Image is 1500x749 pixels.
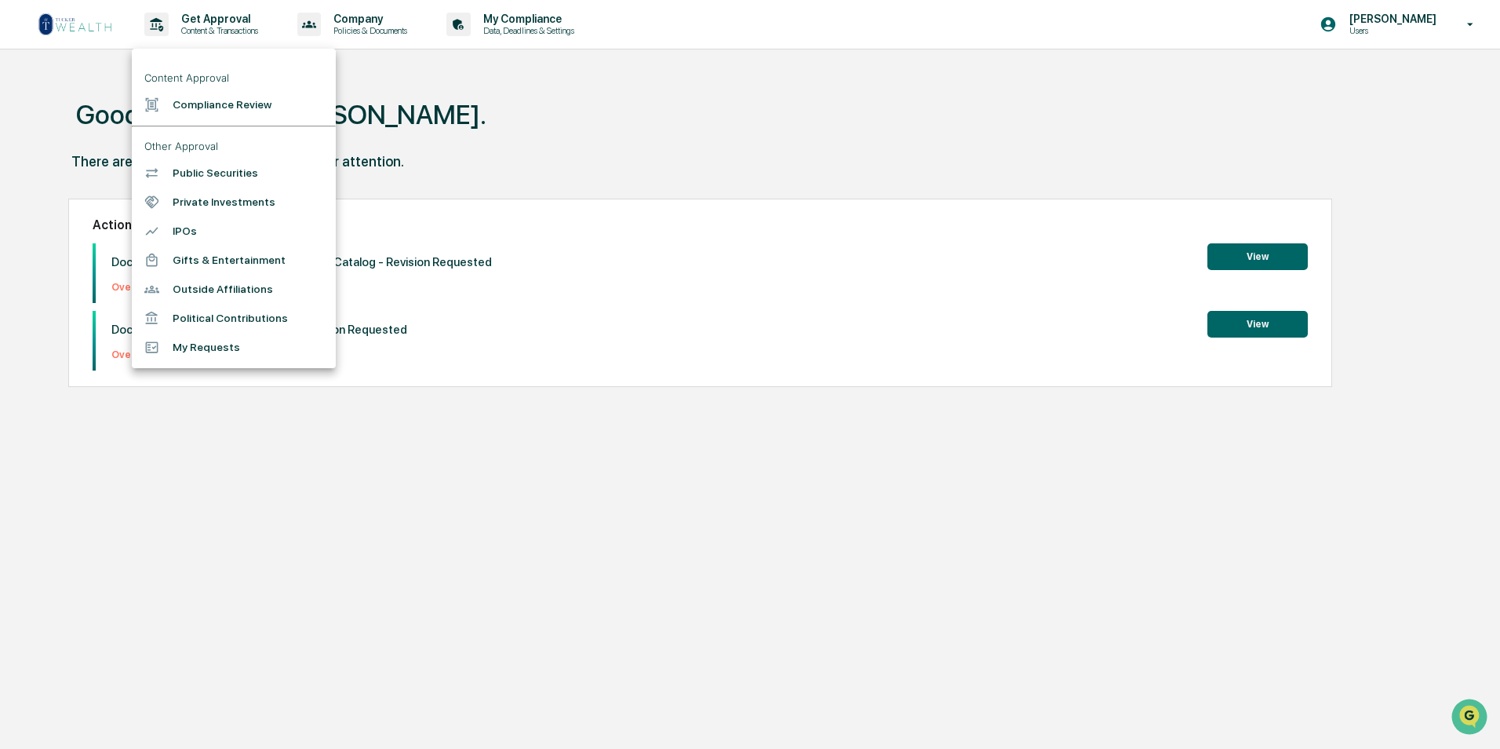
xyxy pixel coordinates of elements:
[132,188,336,217] li: Private Investments
[132,304,336,333] li: Political Contributions
[111,281,492,293] p: Overdue: 2025-10-02
[471,25,582,36] p: Data, Deadlines & Settings
[1207,311,1308,338] button: View
[53,136,198,148] div: We're available if you need us!
[132,90,336,119] li: Compliance Review
[111,349,407,360] p: Overdue: 2025-10-02
[132,65,336,90] li: Content Approval
[53,120,257,136] div: Start new chat
[471,13,582,25] p: My Compliance
[132,333,336,362] li: My Requests
[9,221,105,250] a: 🔎Data Lookup
[16,199,28,212] div: 🖐️
[169,13,266,25] p: Get Approval
[1337,13,1444,25] p: [PERSON_NAME]
[111,323,407,337] p: Document Review - RA Trifold.pdf - Revision Requested
[321,13,415,25] p: Company
[9,192,107,220] a: 🖐️Preclearance
[132,246,336,275] li: Gifts & Entertainment
[321,25,415,36] p: Policies & Documents
[132,217,336,246] li: IPOs
[114,199,126,212] div: 🗄️
[16,229,28,242] div: 🔎
[76,99,486,130] h1: Good Afternoon, [PERSON_NAME].
[71,153,133,170] div: There are
[31,228,99,243] span: Data Lookup
[1207,243,1308,270] button: View
[111,265,190,278] a: Powered byPylon
[132,275,336,304] li: Outside Affiliations
[16,33,286,58] p: How can we help?
[111,255,492,269] p: Document Review - [PERSON_NAME]- RA Catalog - Revision Requested
[169,25,266,36] p: Content & Transactions
[31,198,101,214] span: Preclearance
[1337,25,1444,36] p: Users
[38,12,113,37] img: logo
[93,217,1308,232] h2: Action Items
[132,133,336,159] li: Other Approval
[267,125,286,144] button: Start new chat
[156,266,190,278] span: Pylon
[16,120,44,148] img: 1746055101610-c473b297-6a78-478c-a979-82029cc54cd1
[129,198,195,214] span: Attestations
[107,192,201,220] a: 🗄️Attestations
[1450,697,1492,740] iframe: Open customer support
[132,159,336,188] li: Public Securities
